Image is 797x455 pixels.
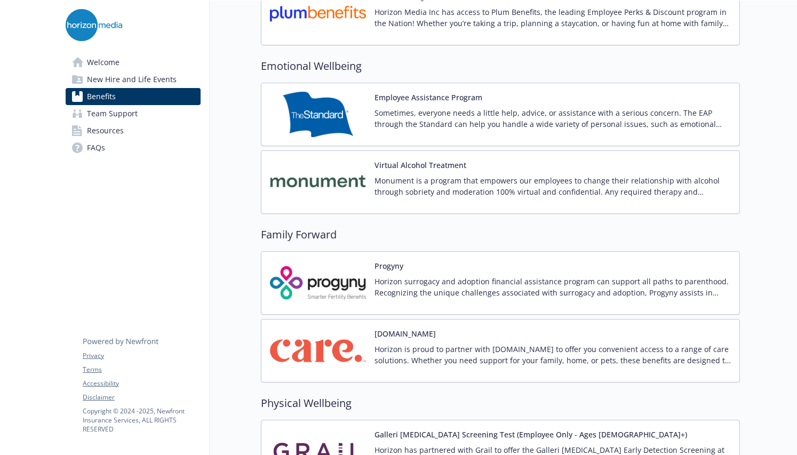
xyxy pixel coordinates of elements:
a: Team Support [66,105,201,122]
h2: Physical Wellbeing [261,395,740,411]
p: Horizon surrogacy and adoption financial assistance program can support all paths to parenthood. ... [374,276,731,298]
p: Monument is a program that empowers our employees to change their relationship with alcohol throu... [374,175,731,197]
a: FAQs [66,139,201,156]
p: Horizon Media Inc has access to Plum Benefits, the leading Employee Perks & Discount program in t... [374,6,731,29]
img: Progyny carrier logo [270,260,366,306]
a: Welcome [66,54,201,71]
a: Terms [83,365,200,374]
span: Benefits [87,88,116,105]
p: Horizon is proud to partner with [DOMAIN_NAME] to offer you convenient access to a range of care ... [374,344,731,366]
a: Accessibility [83,379,200,388]
img: Care.com carrier logo [270,328,366,373]
button: [DOMAIN_NAME] [374,328,436,339]
button: Progyny [374,260,403,272]
button: Virtual Alcohol Treatment [374,159,466,171]
span: FAQs [87,139,105,156]
a: Resources [66,122,201,139]
img: Standard Insurance Company carrier logo [270,92,366,137]
img: Monument carrier logo [270,159,366,205]
h2: Family Forward [261,227,740,243]
h2: Emotional Wellbeing [261,58,740,74]
a: Privacy [83,351,200,361]
span: Welcome [87,54,119,71]
button: Galleri [MEDICAL_DATA] Screening Test (Employee Only - Ages [DEMOGRAPHIC_DATA]+) [374,429,687,440]
p: Sometimes, everyone needs a little help, advice, or assistance with a serious concern. The EAP th... [374,107,731,130]
button: Employee Assistance Program [374,92,482,103]
span: New Hire and Life Events [87,71,177,88]
span: Team Support [87,105,138,122]
a: New Hire and Life Events [66,71,201,88]
p: Copyright © 2024 - 2025 , Newfront Insurance Services, ALL RIGHTS RESERVED [83,406,200,434]
a: Benefits [66,88,201,105]
a: Disclaimer [83,393,200,402]
span: Resources [87,122,124,139]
